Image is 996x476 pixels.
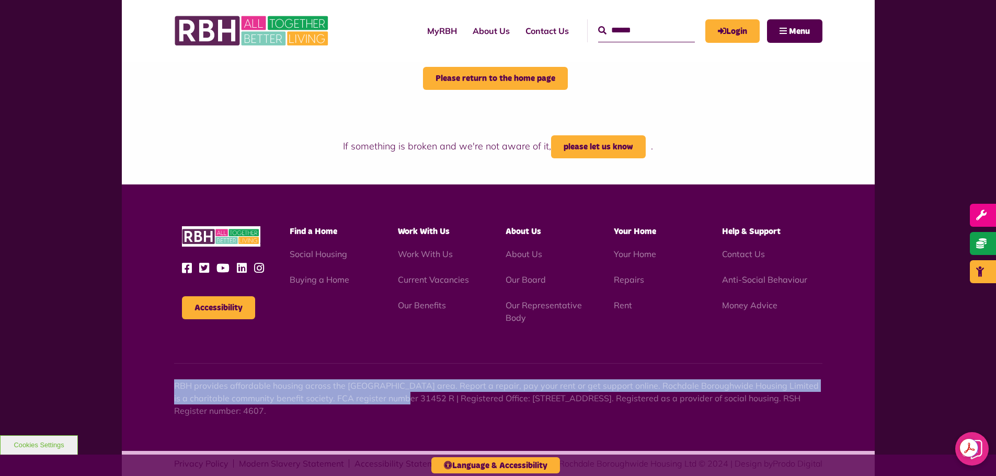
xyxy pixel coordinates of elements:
[398,274,469,285] a: Current Vacancies
[423,67,568,90] a: Please return to the home page
[343,140,653,152] span: If something is broken and we're not aware of it, .
[949,429,996,476] iframe: Netcall Web Assistant for live chat
[506,249,542,259] a: About Us
[722,274,807,285] a: Anti-Social Behaviour
[506,227,541,236] span: About Us
[614,300,632,310] a: Rent
[518,17,577,45] a: Contact Us
[398,227,450,236] span: Work With Us
[614,227,656,236] span: Your Home
[614,274,644,285] a: Repairs
[767,19,822,43] button: Navigation
[182,226,260,247] img: RBH
[722,300,777,310] a: Money Advice
[419,17,465,45] a: MyRBH
[705,19,760,43] a: MyRBH
[722,227,781,236] span: Help & Support
[290,274,349,285] a: Buying a Home
[789,27,810,36] span: Menu
[465,17,518,45] a: About Us
[174,10,331,51] img: RBH
[174,379,822,417] p: RBH provides affordable housing across the [GEOGRAPHIC_DATA] area. Report a repair, pay your rent...
[598,19,695,42] input: Search
[614,249,656,259] a: Your Home
[722,249,765,259] a: Contact Us
[398,300,446,310] a: Our Benefits
[551,135,646,158] a: please let us know - open in a new tab
[290,249,347,259] a: Social Housing - open in a new tab
[506,274,546,285] a: Our Board
[182,296,255,319] button: Accessibility
[431,457,560,473] button: Language & Accessibility
[290,227,337,236] span: Find a Home
[506,300,582,323] a: Our Representative Body
[398,249,453,259] a: Work With Us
